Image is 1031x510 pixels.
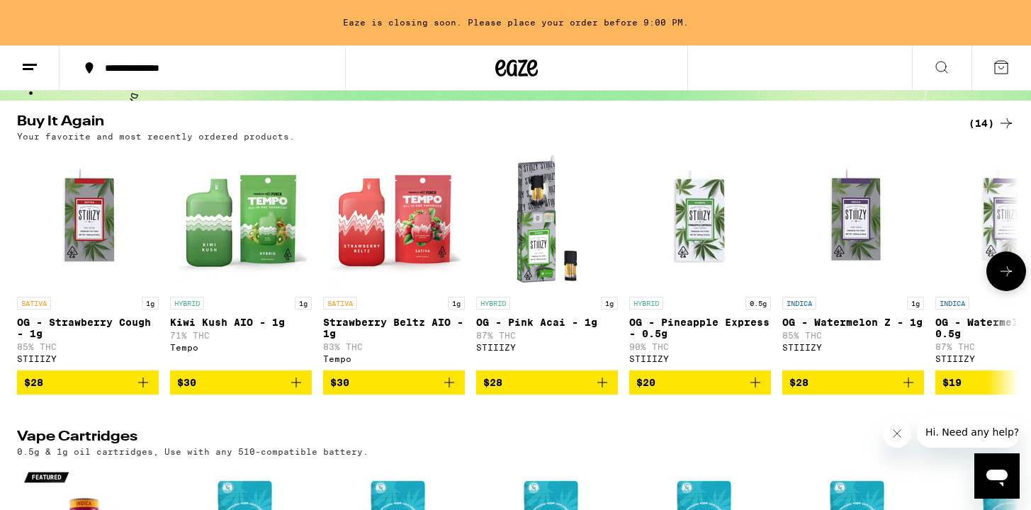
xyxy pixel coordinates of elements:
a: Open page for OG - Pink Acai - 1g from STIIIZY [476,148,618,370]
div: STIIIZY [476,343,618,352]
button: Add to bag [782,370,924,395]
p: OG - Watermelon Z - 1g [782,317,924,328]
p: 1g [907,297,924,310]
iframe: Message from company [917,416,1020,448]
p: INDICA [935,297,969,310]
p: OG - Pineapple Express - 0.5g [629,317,771,339]
div: STIIIZY [782,343,924,352]
img: Tempo - Kiwi Kush AIO - 1g [170,148,312,290]
img: STIIIZY - OG - Watermelon Z - 1g [782,148,924,290]
a: Open page for OG - Pineapple Express - 0.5g from STIIIZY [629,148,771,370]
span: $30 [330,377,349,388]
p: 1g [295,297,312,310]
button: Add to bag [323,370,465,395]
button: Add to bag [476,370,618,395]
p: SATIVA [17,297,51,310]
p: Kiwi Kush AIO - 1g [170,317,312,328]
a: Open page for OG - Watermelon Z - 1g from STIIIZY [782,148,924,370]
div: STIIIZY [629,354,771,363]
p: 0.5g [745,297,771,310]
span: $28 [789,377,809,388]
p: 1g [142,297,159,310]
iframe: Button to launch messaging window [974,453,1020,499]
p: Your favorite and most recently ordered products. [17,132,295,141]
p: HYBRID [170,297,204,310]
p: 85% THC [782,331,924,340]
p: OG - Strawberry Cough - 1g [17,317,159,339]
p: HYBRID [629,297,663,310]
span: $19 [942,377,962,388]
p: Strawberry Beltz AIO - 1g [323,317,465,339]
p: HYBRID [476,297,510,310]
p: 0.5g & 1g oil cartridges, Use with any 510-compatible battery. [17,447,368,456]
p: OG - Pink Acai - 1g [476,317,618,328]
p: 71% THC [170,331,312,340]
h2: Buy It Again [17,115,945,132]
span: $28 [483,377,502,388]
p: 85% THC [17,342,159,351]
h2: Vape Cartridges [17,430,945,447]
a: Open page for Strawberry Beltz AIO - 1g from Tempo [323,148,465,370]
p: 83% THC [323,342,465,351]
p: 1g [448,297,465,310]
iframe: Close message [883,419,911,448]
div: Tempo [170,343,312,352]
img: STIIIZY - OG - Strawberry Cough - 1g [17,148,159,290]
p: INDICA [782,297,816,310]
button: Add to bag [629,370,771,395]
p: SATIVA [323,297,357,310]
img: Tempo - Strawberry Beltz AIO - 1g [323,148,465,290]
a: Open page for OG - Strawberry Cough - 1g from STIIIZY [17,148,159,370]
button: Add to bag [17,370,159,395]
p: 87% THC [476,331,618,340]
span: $30 [177,377,196,388]
div: STIIIZY [17,354,159,363]
button: Add to bag [170,370,312,395]
img: STIIIZY - OG - Pineapple Express - 0.5g [629,148,771,290]
p: 1g [601,297,618,310]
span: $20 [636,377,655,388]
span: $28 [24,377,43,388]
a: (14) [969,115,1015,132]
img: STIIIZY - OG - Pink Acai - 1g [476,148,618,290]
p: 90% THC [629,342,771,351]
div: Tempo [323,354,465,363]
a: Open page for Kiwi Kush AIO - 1g from Tempo [170,148,312,370]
